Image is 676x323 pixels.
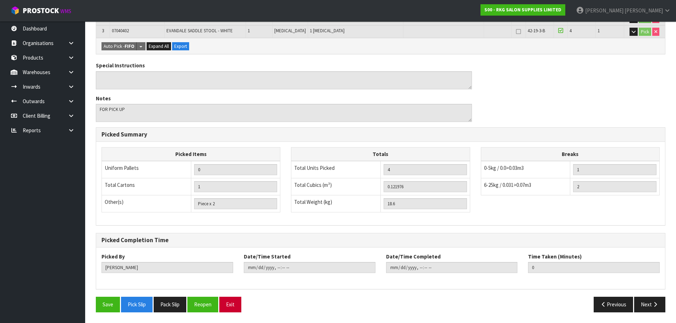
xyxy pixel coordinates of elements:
[598,28,600,34] span: 1
[585,7,623,14] span: [PERSON_NAME]
[219,297,241,312] button: Exit
[101,253,125,260] label: Picked By
[639,28,651,36] button: Pick
[96,62,145,69] label: Special Instructions
[274,28,306,34] span: [MEDICAL_DATA]
[291,161,381,178] td: Total Units Picked
[125,43,134,49] strong: FIFO
[166,28,233,34] span: EVANDALE SADDLE STOOL - WHITE
[101,262,233,273] input: Picked By
[480,4,565,16] a: S00 - RKG SALON SUPPLIES LIMITED
[147,42,171,51] button: Expand All
[101,131,660,138] h3: Picked Summary
[172,42,189,51] button: Export
[528,262,660,273] input: Time Taken
[187,297,218,312] button: Reopen
[386,253,441,260] label: Date/Time Completed
[625,7,663,14] span: [PERSON_NAME]
[23,6,59,15] span: ProStock
[634,297,665,312] button: Next
[481,147,659,161] th: Breaks
[154,297,186,312] button: Pack Slip
[291,178,381,195] td: Total Cubics (m³)
[528,253,582,260] label: Time Taken (Minutes)
[484,165,524,171] span: 0-5kg / 0.0>0.03m3
[101,42,137,51] button: Auto Pick -FIFO
[96,297,120,312] button: Save
[102,161,191,178] td: Uniform Pallets
[121,297,153,312] button: Pick Slip
[310,28,345,34] span: 1 [MEDICAL_DATA]
[102,178,191,195] td: Total Cartons
[149,43,169,49] span: Expand All
[594,297,633,312] button: Previous
[484,182,531,188] span: 6-25kg / 0.031>0.07m3
[248,28,250,34] span: 1
[528,28,545,34] span: 42-19-3-B
[112,28,129,34] span: 07040402
[60,8,71,15] small: WMS
[194,164,277,175] input: UNIFORM P LINES
[11,6,20,15] img: cube-alt.png
[96,95,111,102] label: Notes
[101,237,660,244] h3: Picked Completion Time
[102,147,280,161] th: Picked Items
[484,7,561,13] strong: S00 - RKG SALON SUPPLIES LIMITED
[194,181,277,192] input: OUTERS TOTAL = CTN
[102,195,191,212] td: Other(s)
[291,147,470,161] th: Totals
[244,253,291,260] label: Date/Time Started
[570,28,572,34] span: 4
[102,28,104,34] span: 3
[291,195,381,212] td: Total Weight (kg)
